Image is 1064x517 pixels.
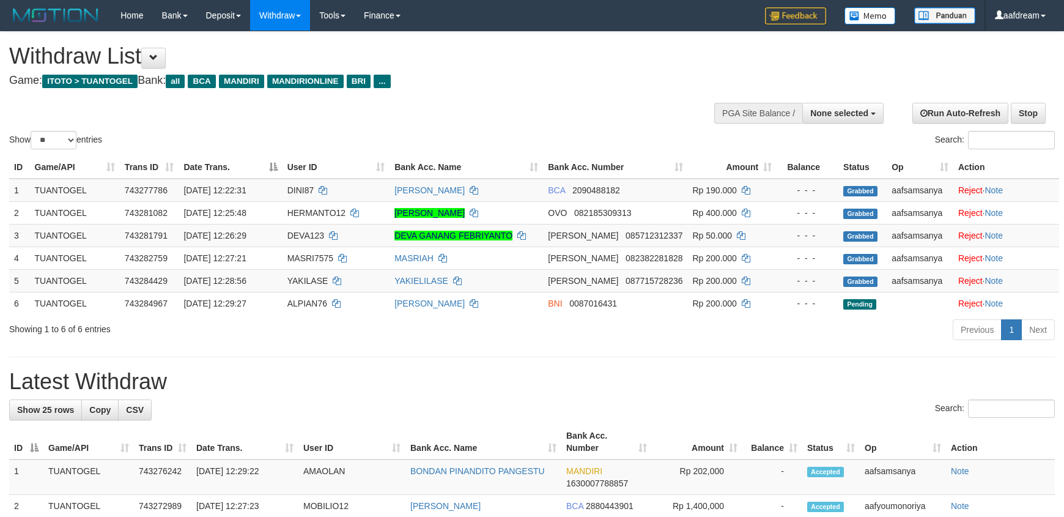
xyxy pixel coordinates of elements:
[183,185,246,195] span: [DATE] 12:22:31
[405,425,561,459] th: Bank Acc. Name: activate to sort column ascending
[9,6,102,24] img: MOTION_logo.png
[844,7,896,24] img: Button%20Memo.svg
[394,185,465,195] a: [PERSON_NAME]
[843,231,877,242] span: Grabbed
[958,231,983,240] a: Reject
[652,459,742,495] td: Rp 202,000
[953,156,1059,179] th: Action
[860,459,946,495] td: aafsamsanya
[985,276,1003,286] a: Note
[843,209,877,219] span: Grabbed
[126,405,144,415] span: CSV
[935,400,1055,418] label: Search:
[985,299,1003,308] a: Note
[693,208,737,218] span: Rp 400.000
[188,75,215,88] span: BCA
[30,201,120,224] td: TUANTOGEL
[693,253,737,263] span: Rp 200.000
[781,184,833,196] div: - - -
[626,253,682,263] span: Copy 082382281828 to clipboard
[287,208,345,218] span: HERMANTO12
[935,131,1055,149] label: Search:
[347,75,371,88] span: BRI
[958,299,983,308] a: Reject
[9,318,434,335] div: Showing 1 to 6 of 6 entries
[390,156,543,179] th: Bank Acc. Name: activate to sort column ascending
[394,299,465,308] a: [PERSON_NAME]
[1021,319,1055,340] a: Next
[781,252,833,264] div: - - -
[374,75,390,88] span: ...
[125,231,168,240] span: 743281791
[9,131,102,149] label: Show entries
[953,179,1059,202] td: ·
[9,425,43,459] th: ID: activate to sort column descending
[626,231,682,240] span: Copy 085712312337 to clipboard
[802,425,860,459] th: Status: activate to sort column ascending
[9,370,1055,394] h1: Latest Withdraw
[968,400,1055,418] input: Search:
[693,299,737,308] span: Rp 200.000
[765,7,826,24] img: Feedback.jpg
[953,319,1002,340] a: Previous
[561,425,652,459] th: Bank Acc. Number: activate to sort column ascending
[714,103,802,124] div: PGA Site Balance /
[9,75,697,87] h4: Game: Bank:
[860,425,946,459] th: Op: activate to sort column ascending
[574,208,631,218] span: Copy 082185309313 to clipboard
[543,156,687,179] th: Bank Acc. Number: activate to sort column ascending
[566,466,602,476] span: MANDIRI
[887,156,953,179] th: Op: activate to sort column ascending
[548,231,618,240] span: [PERSON_NAME]
[781,275,833,287] div: - - -
[548,208,567,218] span: OVO
[81,400,119,420] a: Copy
[887,247,953,269] td: aafsamsanya
[953,269,1059,292] td: ·
[548,185,565,195] span: BCA
[946,425,1055,459] th: Action
[30,247,120,269] td: TUANTOGEL
[951,501,969,511] a: Note
[953,224,1059,247] td: ·
[953,247,1059,269] td: ·
[777,156,838,179] th: Balance
[287,276,328,286] span: YAKILASE
[9,224,30,247] td: 3
[394,231,512,240] a: DEVA GANANG FEBRIYANTO
[183,208,246,218] span: [DATE] 12:25:48
[912,103,1008,124] a: Run Auto-Refresh
[810,108,868,118] span: None selected
[958,208,983,218] a: Reject
[394,276,448,286] a: YAKIELILASE
[120,156,179,179] th: Trans ID: activate to sort column ascending
[287,185,314,195] span: DINI87
[9,400,82,420] a: Show 25 rows
[9,269,30,292] td: 5
[781,297,833,310] div: - - -
[191,425,298,459] th: Date Trans.: activate to sort column ascending
[9,292,30,314] td: 6
[985,208,1003,218] a: Note
[985,231,1003,240] a: Note
[566,501,583,511] span: BCA
[9,459,43,495] td: 1
[267,75,344,88] span: MANDIRIONLINE
[9,44,697,69] h1: Withdraw List
[843,299,876,310] span: Pending
[693,185,737,195] span: Rp 190.000
[968,131,1055,149] input: Search:
[807,502,844,512] span: Accepted
[843,277,877,287] span: Grabbed
[887,179,953,202] td: aafsamsanya
[298,425,405,459] th: User ID: activate to sort column ascending
[953,201,1059,224] td: ·
[125,253,168,263] span: 743282759
[298,459,405,495] td: AMAOLAN
[626,276,682,286] span: Copy 087715728236 to clipboard
[1001,319,1022,340] a: 1
[951,466,969,476] a: Note
[742,459,802,495] td: -
[166,75,185,88] span: all
[31,131,76,149] select: Showentries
